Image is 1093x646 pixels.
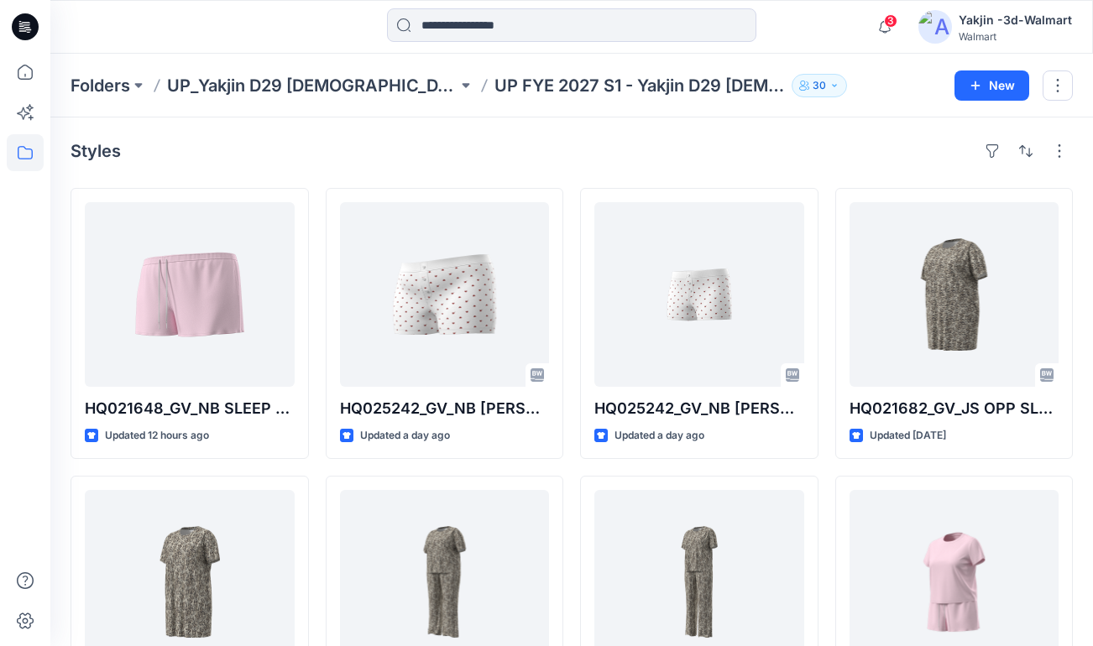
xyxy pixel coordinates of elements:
p: UP FYE 2027 S1 - Yakjin D29 [DEMOGRAPHIC_DATA] Sleepwear [494,74,785,97]
p: 30 [813,76,826,95]
img: avatar [918,10,952,44]
div: Yakjin -3d-Walmart [959,10,1072,30]
a: HQ025242_GV_NB CAMI BOXER SET_BOXER SHORT PLUS [340,202,550,387]
button: New [954,70,1029,101]
h4: Styles [71,141,121,161]
a: HQ021682_GV_JS OPP SLEEPSHIRT_PLUS [850,202,1059,387]
p: HQ025242_GV_NB [PERSON_NAME] SET_BOXER SHORT [594,397,804,420]
div: Walmart [959,30,1072,43]
p: Updated [DATE] [870,427,946,445]
p: HQ021648_GV_NB SLEEP SHRKN SHORT SET_SHORT [85,397,295,420]
a: UP_Yakjin D29 [DEMOGRAPHIC_DATA] Sleep [167,74,458,97]
a: HQ025242_GV_NB CAMI BOXER SET_BOXER SHORT [594,202,804,387]
a: HQ021648_GV_NB SLEEP SHRKN SHORT SET_SHORT [85,202,295,387]
p: HQ021682_GV_JS OPP SLEEPSHIRT_PLUS [850,397,1059,420]
p: Updated a day ago [360,427,450,445]
span: 3 [884,14,897,28]
p: Updated a day ago [614,427,704,445]
p: Updated 12 hours ago [105,427,209,445]
p: HQ025242_GV_NB [PERSON_NAME] SET_BOXER SHORT PLUS [340,397,550,420]
a: Folders [71,74,130,97]
button: 30 [792,74,847,97]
